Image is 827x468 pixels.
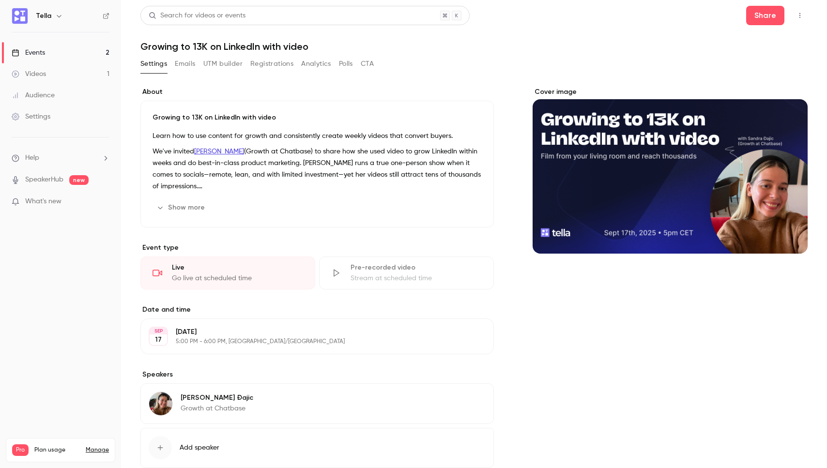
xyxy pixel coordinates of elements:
[361,56,374,72] button: CTA
[176,338,443,346] p: 5:00 PM - 6:00 PM, [GEOGRAPHIC_DATA]/[GEOGRAPHIC_DATA]
[140,305,494,315] label: Date and time
[172,263,303,272] div: Live
[12,48,45,58] div: Events
[36,11,51,21] h6: Tella
[149,11,245,21] div: Search for videos or events
[533,87,808,254] section: Cover image
[176,327,443,337] p: [DATE]
[175,56,195,72] button: Emails
[153,113,482,122] p: Growing to 13K on LinkedIn with video
[250,56,293,72] button: Registrations
[140,428,494,468] button: Add speaker
[140,56,167,72] button: Settings
[140,41,808,52] h1: Growing to 13K on LinkedIn with video
[194,148,244,155] a: [PERSON_NAME]
[25,175,63,185] a: SpeakerHub
[69,175,89,185] span: new
[150,328,167,334] div: SEP
[319,257,494,289] div: Pre-recorded videoStream at scheduled time
[181,404,253,413] p: Growth at Chatbase
[149,392,172,415] img: Sandra Đajic
[140,243,494,253] p: Event type
[34,446,80,454] span: Plan usage
[12,153,109,163] li: help-dropdown-opener
[339,56,353,72] button: Polls
[155,335,162,345] p: 17
[172,273,303,283] div: Go live at scheduled time
[153,146,482,192] p: We've invited (Growth at Chatbase) to share how she used video to grow LinkedIn within weeks and ...
[533,87,808,97] label: Cover image
[12,91,55,100] div: Audience
[181,393,253,403] p: [PERSON_NAME] Đajic
[12,444,29,456] span: Pro
[203,56,243,72] button: UTM builder
[25,153,39,163] span: Help
[180,443,219,453] span: Add speaker
[140,87,494,97] label: About
[351,273,482,283] div: Stream at scheduled time
[12,8,28,24] img: Tella
[12,69,46,79] div: Videos
[153,130,482,142] p: Learn how to use content for growth and consistently create weekly videos that convert buyers.
[351,263,482,272] div: Pre-recorded video
[153,200,211,215] button: Show more
[140,370,494,379] label: Speakers
[301,56,331,72] button: Analytics
[25,196,61,207] span: What's new
[86,446,109,454] a: Manage
[98,197,109,206] iframe: Noticeable Trigger
[140,257,315,289] div: LiveGo live at scheduled time
[746,6,784,25] button: Share
[12,112,50,121] div: Settings
[140,383,494,424] div: Sandra Đajic[PERSON_NAME] ĐajicGrowth at Chatbase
